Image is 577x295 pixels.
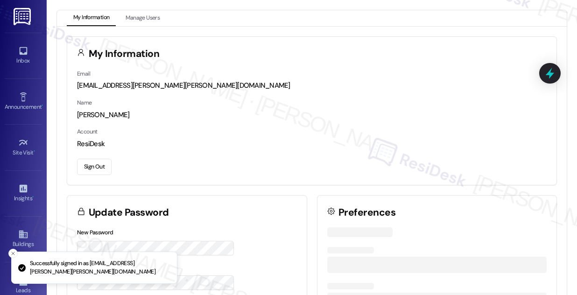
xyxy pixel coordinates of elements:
[32,194,34,200] span: •
[5,226,42,252] a: Buildings
[14,8,33,25] img: ResiDesk Logo
[77,70,90,77] label: Email
[77,139,547,149] div: ResiDesk
[34,148,35,155] span: •
[77,229,113,236] label: New Password
[119,10,166,26] button: Manage Users
[5,181,42,206] a: Insights •
[8,249,18,258] button: Close toast
[77,81,547,91] div: [EMAIL_ADDRESS][PERSON_NAME][PERSON_NAME][DOMAIN_NAME]
[5,135,42,160] a: Site Visit •
[89,208,169,218] h3: Update Password
[67,10,116,26] button: My Information
[77,99,92,106] label: Name
[338,208,395,218] h3: Preferences
[77,110,547,120] div: [PERSON_NAME]
[89,49,160,59] h3: My Information
[77,159,112,175] button: Sign Out
[42,102,43,109] span: •
[30,260,169,276] p: Successfully signed in as [EMAIL_ADDRESS][PERSON_NAME][PERSON_NAME][DOMAIN_NAME]
[77,128,98,135] label: Account
[5,43,42,68] a: Inbox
